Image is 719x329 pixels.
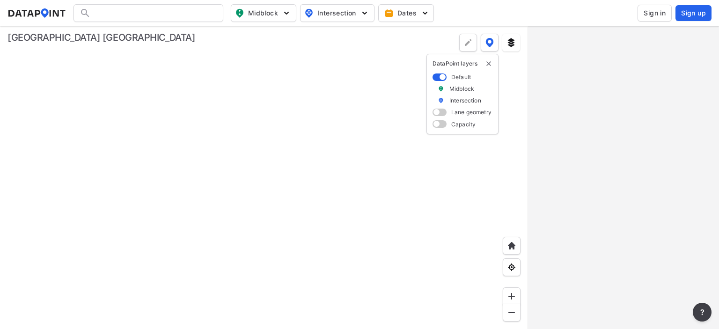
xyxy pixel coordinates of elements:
button: External layers [502,34,520,51]
div: Home [503,237,521,255]
button: Midblock [231,4,296,22]
label: Midblock [449,85,474,93]
img: close-external-leyer.3061a1c7.svg [485,60,492,67]
a: Sign up [674,5,712,21]
label: Default [451,73,471,81]
img: dataPointLogo.9353c09d.svg [7,8,66,18]
span: ? [698,307,706,318]
img: zeq5HYn9AnE9l6UmnFLPAAAAAElFTkSuQmCC [507,263,516,272]
img: +XpAUvaXAN7GudzAAAAAElFTkSuQmCC [507,241,516,250]
p: DataPoint layers [433,60,492,67]
button: DataPoint layers [481,34,499,51]
img: marker_Intersection.6861001b.svg [438,96,444,104]
img: 5YPKRKmlfpI5mqlR8AD95paCi+0kK1fRFDJSaMmawlwaeJcJwk9O2fotCW5ve9gAAAAASUVORK5CYII= [420,8,430,18]
span: Midblock [235,7,290,19]
img: 5YPKRKmlfpI5mqlR8AD95paCi+0kK1fRFDJSaMmawlwaeJcJwk9O2fotCW5ve9gAAAAASUVORK5CYII= [282,8,291,18]
img: map_pin_int.54838e6b.svg [303,7,315,19]
img: marker_Midblock.5ba75e30.svg [438,85,444,93]
span: Sign up [681,8,706,18]
label: Lane geometry [451,108,492,116]
button: Intersection [300,4,374,22]
div: Zoom in [503,287,521,305]
button: Sign up [675,5,712,21]
img: MAAAAAElFTkSuQmCC [507,308,516,317]
button: delete [485,60,492,67]
span: Intersection [304,7,368,19]
img: ZvzfEJKXnyWIrJytrsY285QMwk63cM6Drc+sIAAAAASUVORK5CYII= [507,292,516,301]
label: Capacity [451,120,476,128]
img: map_pin_mid.602f9df1.svg [234,7,245,19]
span: Sign in [644,8,666,18]
img: data-point-layers.37681fc9.svg [485,38,494,47]
div: Polygon tool [459,34,477,51]
button: Dates [378,4,434,22]
button: Sign in [638,5,672,22]
img: layers.ee07997e.svg [506,38,516,47]
img: +Dz8AAAAASUVORK5CYII= [463,38,473,47]
div: [GEOGRAPHIC_DATA] [GEOGRAPHIC_DATA] [7,31,195,44]
img: calendar-gold.39a51dde.svg [384,8,394,18]
div: View my location [503,258,521,276]
div: Zoom out [503,304,521,322]
img: 5YPKRKmlfpI5mqlR8AD95paCi+0kK1fRFDJSaMmawlwaeJcJwk9O2fotCW5ve9gAAAAASUVORK5CYII= [360,8,369,18]
span: Dates [386,8,428,18]
button: more [693,303,712,322]
label: Intersection [449,96,481,104]
a: Sign in [636,5,674,22]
